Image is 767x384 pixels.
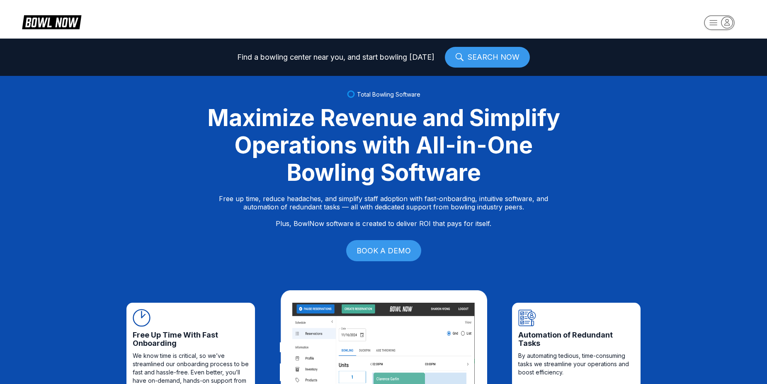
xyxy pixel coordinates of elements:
[219,194,548,228] p: Free up time, reduce headaches, and simplify staff adoption with fast-onboarding, intuitive softw...
[518,331,634,348] span: Automation of Redundant Tasks
[133,331,249,348] span: Free Up Time With Fast Onboarding
[445,47,530,68] a: SEARCH NOW
[197,104,570,186] div: Maximize Revenue and Simplify Operations with All-in-One Bowling Software
[237,53,434,61] span: Find a bowling center near you, and start bowling [DATE]
[357,91,420,98] span: Total Bowling Software
[518,352,634,377] span: By automating tedious, time-consuming tasks we streamline your operations and boost efficiency.
[346,240,421,261] a: BOOK A DEMO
